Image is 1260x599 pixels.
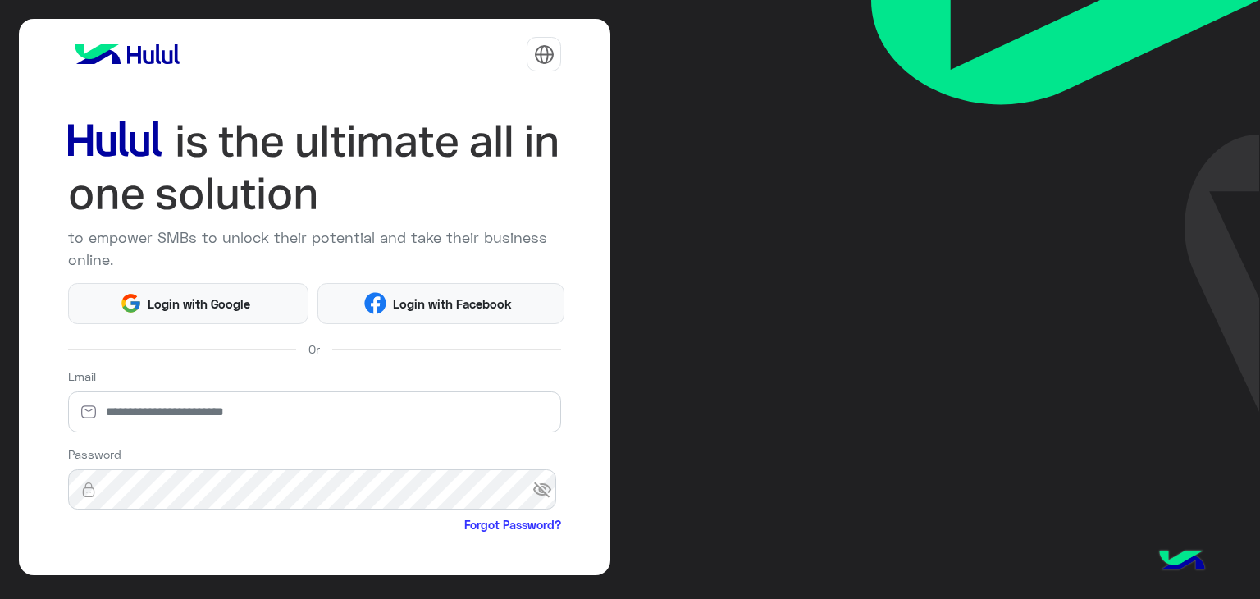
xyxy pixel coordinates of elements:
button: Login with Google [68,283,308,324]
button: Login with Facebook [317,283,564,324]
span: Or [308,341,320,358]
label: Email [68,368,96,385]
img: Google [120,292,142,314]
img: logo [68,38,186,71]
img: hululLoginTitle_EN.svg [68,115,562,221]
span: Login with Facebook [386,295,518,313]
a: Forgot Password? [464,516,561,533]
img: tab [534,44,555,65]
p: to empower SMBs to unlock their potential and take their business online. [68,226,562,271]
img: email [68,404,109,420]
span: visibility_off [532,475,562,505]
img: Facebook [364,292,386,314]
span: Login with Google [142,295,257,313]
label: Password [68,446,121,463]
img: lock [68,482,109,498]
img: hulul-logo.png [1153,533,1211,591]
